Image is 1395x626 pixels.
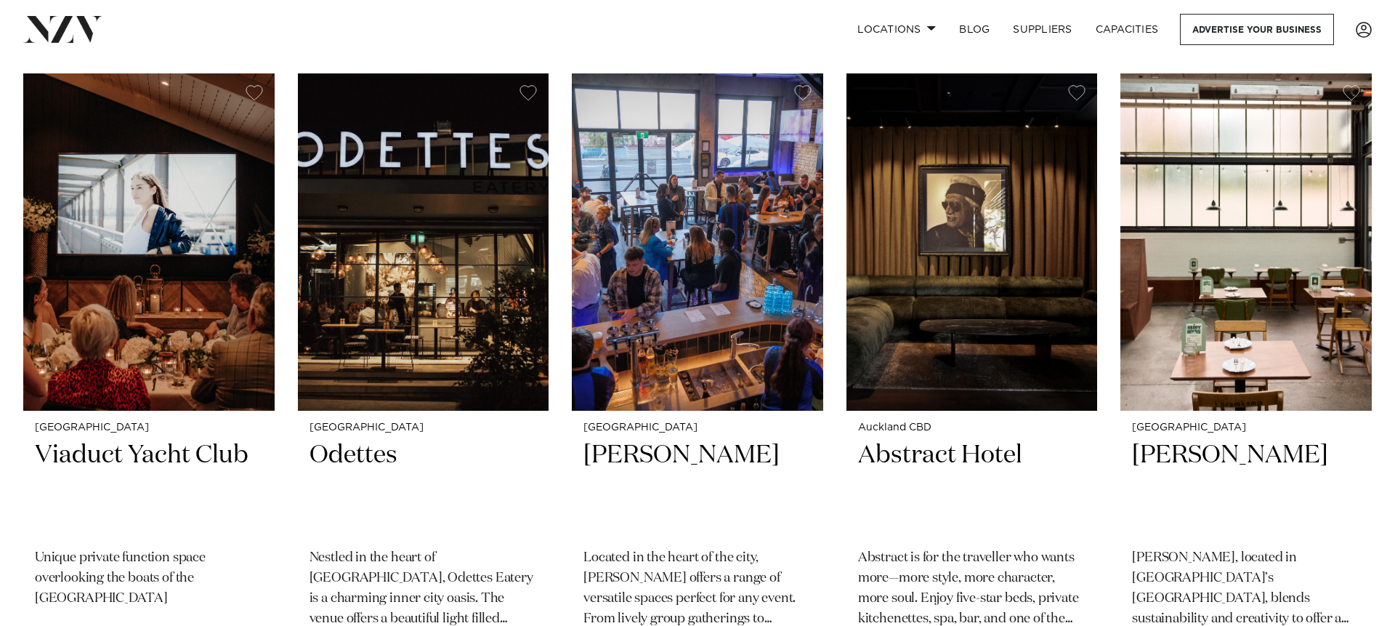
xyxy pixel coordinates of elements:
[35,439,263,537] h2: Viaduct Yacht Club
[583,422,812,433] small: [GEOGRAPHIC_DATA]
[1001,14,1083,45] a: SUPPLIERS
[1180,14,1334,45] a: Advertise your business
[947,14,1001,45] a: BLOG
[1132,422,1360,433] small: [GEOGRAPHIC_DATA]
[583,439,812,537] h2: [PERSON_NAME]
[846,14,947,45] a: Locations
[35,548,263,609] p: Unique private function space overlooking the boats of the [GEOGRAPHIC_DATA]
[1132,439,1360,537] h2: [PERSON_NAME]
[35,422,263,433] small: [GEOGRAPHIC_DATA]
[858,422,1086,433] small: Auckland CBD
[310,422,538,433] small: [GEOGRAPHIC_DATA]
[310,439,538,537] h2: Odettes
[858,439,1086,537] h2: Abstract Hotel
[23,16,102,42] img: nzv-logo.png
[1084,14,1170,45] a: Capacities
